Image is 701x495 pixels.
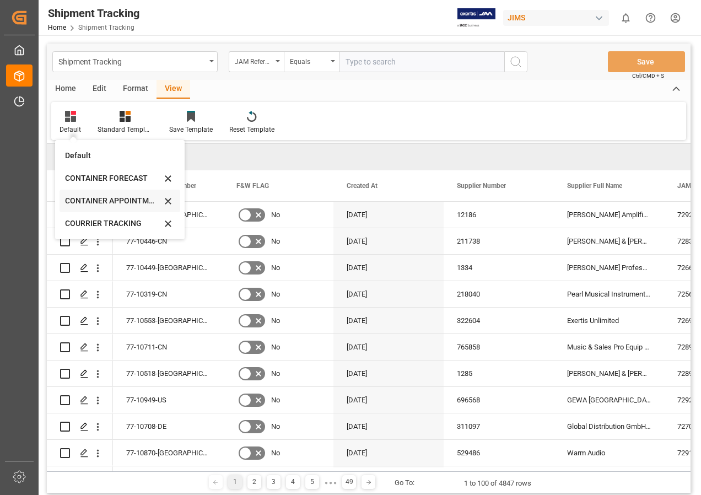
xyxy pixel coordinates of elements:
[271,308,280,333] span: No
[567,182,622,190] span: Supplier Full Name
[113,255,223,281] div: 77-10449-[GEOGRAPHIC_DATA]
[113,387,223,413] div: 77-10949-US
[444,255,554,281] div: 1334
[113,361,223,386] div: 77-10518-[GEOGRAPHIC_DATA]
[608,51,685,72] button: Save
[444,308,554,333] div: 322604
[228,475,242,489] div: 1
[444,466,554,492] div: 1285
[271,335,280,360] span: No
[444,440,554,466] div: 529486
[333,466,444,492] div: [DATE]
[554,440,664,466] div: Warm Audio
[457,182,506,190] span: Supplier Number
[395,477,414,488] div: Go To:
[113,228,223,254] div: 77-10446-CN
[47,387,113,413] div: Press SPACE to select this row.
[325,478,337,487] div: ● ● ●
[48,5,139,21] div: Shipment Tracking
[444,281,554,307] div: 218040
[52,51,218,72] button: open menu
[271,467,280,492] span: No
[333,281,444,307] div: [DATE]
[333,308,444,333] div: [DATE]
[464,478,531,489] div: 1 to 100 of 4847 rows
[444,361,554,386] div: 1285
[554,387,664,413] div: GEWA [GEOGRAPHIC_DATA] ( [US_STATE])
[444,387,554,413] div: 696568
[342,475,356,489] div: 49
[290,54,327,67] div: Equals
[554,466,664,492] div: [PERSON_NAME] & [PERSON_NAME]
[503,7,613,28] button: JIMS
[271,202,280,228] span: No
[229,51,284,72] button: open menu
[65,150,161,162] div: Default
[305,475,319,489] div: 5
[284,51,339,72] button: open menu
[47,80,84,99] div: Home
[554,281,664,307] div: Pearl Musical Instrument ([GEOGRAPHIC_DATA])
[554,334,664,360] div: Music & Sales Pro Equip GmbH [GEOGRAPHIC_DATA]
[235,54,272,67] div: JAM Reference Number
[271,361,280,386] span: No
[554,255,664,281] div: [PERSON_NAME] Professional Inc.,
[503,10,609,26] div: JIMS
[444,413,554,439] div: 311097
[333,361,444,386] div: [DATE]
[286,475,300,489] div: 4
[638,6,663,30] button: Help Center
[632,72,664,80] span: Ctrl/CMD + S
[113,308,223,333] div: 77-10553-[GEOGRAPHIC_DATA]
[333,255,444,281] div: [DATE]
[65,218,161,229] div: COURRIER TRACKING
[444,202,554,228] div: 12186
[444,228,554,254] div: 211738
[98,125,153,134] div: Standard Templates
[65,195,161,207] div: CONTAINER APPOINTMENT
[113,413,223,439] div: 77-10708-DE
[444,334,554,360] div: 765858
[271,414,280,439] span: No
[333,334,444,360] div: [DATE]
[47,334,113,361] div: Press SPACE to select this row.
[157,80,190,99] div: View
[457,8,495,28] img: Exertis%20JAM%20-%20Email%20Logo.jpg_1722504956.jpg
[333,387,444,413] div: [DATE]
[47,361,113,387] div: Press SPACE to select this row.
[554,361,664,386] div: [PERSON_NAME] & [PERSON_NAME]
[333,413,444,439] div: [DATE]
[554,308,664,333] div: Exertis Unlimited
[47,413,113,440] div: Press SPACE to select this row.
[113,334,223,360] div: 77-10711-CN
[271,255,280,281] span: No
[115,80,157,99] div: Format
[113,466,223,492] div: 77-10872-[GEOGRAPHIC_DATA]
[169,125,213,134] div: Save Template
[333,440,444,466] div: [DATE]
[113,440,223,466] div: 77-10870-[GEOGRAPHIC_DATA]
[613,6,638,30] button: show 0 new notifications
[65,173,161,184] div: CONTAINER FORECAST
[229,125,274,134] div: Reset Template
[554,228,664,254] div: [PERSON_NAME] & [PERSON_NAME] (US funds China)(W/T*)-
[504,51,527,72] button: search button
[271,229,280,254] span: No
[47,466,113,493] div: Press SPACE to select this row.
[47,440,113,466] div: Press SPACE to select this row.
[339,51,504,72] input: Type to search
[271,440,280,466] span: No
[47,202,113,228] div: Press SPACE to select this row.
[267,475,281,489] div: 3
[333,202,444,228] div: [DATE]
[84,80,115,99] div: Edit
[271,388,280,413] span: No
[554,202,664,228] div: [PERSON_NAME] Amplification plc (GBP)
[48,24,66,31] a: Home
[271,282,280,307] span: No
[47,255,113,281] div: Press SPACE to select this row.
[58,54,206,68] div: Shipment Tracking
[236,182,269,190] span: F&W FLAG
[47,308,113,334] div: Press SPACE to select this row.
[47,281,113,308] div: Press SPACE to select this row.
